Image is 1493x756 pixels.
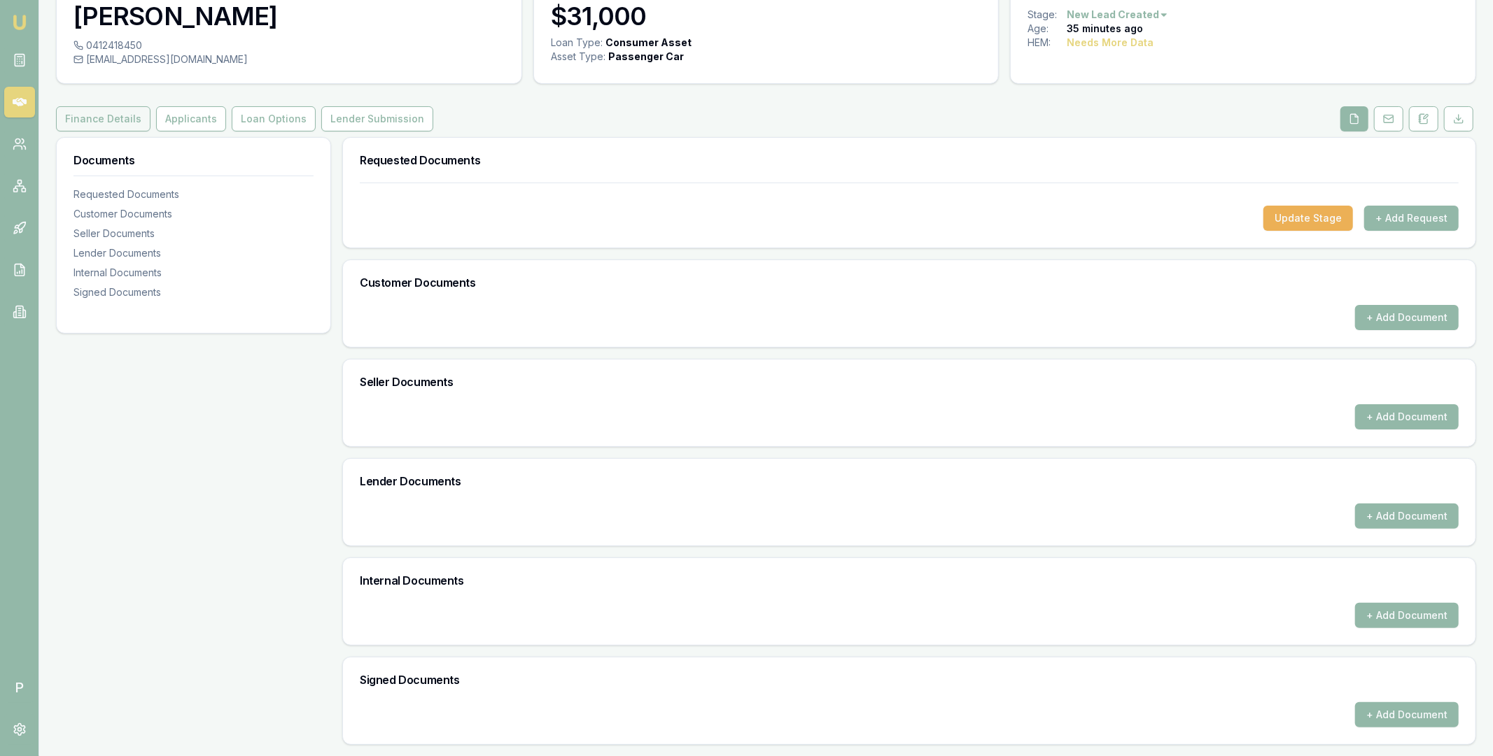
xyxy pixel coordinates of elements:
[360,476,1459,487] h3: Lender Documents
[73,266,314,280] div: Internal Documents
[73,2,505,30] h3: [PERSON_NAME]
[1355,603,1459,628] button: + Add Document
[156,106,226,131] button: Applicants
[4,672,35,703] span: P
[232,106,316,131] button: Loan Options
[11,14,28,31] img: emu-icon-u.png
[318,106,436,131] a: Lender Submission
[1355,702,1459,727] button: + Add Document
[551,50,605,64] div: Asset Type :
[1028,22,1067,36] div: Age:
[229,106,318,131] a: Loan Options
[1355,404,1459,429] button: + Add Document
[360,674,1459,685] h3: Signed Documents
[73,246,314,260] div: Lender Documents
[73,155,314,166] h3: Documents
[608,50,684,64] div: Passenger Car
[73,227,314,241] div: Seller Documents
[73,285,314,299] div: Signed Documents
[1067,8,1169,22] button: New Lead Created
[56,106,150,131] button: Finance Details
[1028,36,1067,50] div: HEM:
[73,207,314,221] div: Customer Documents
[551,36,603,50] div: Loan Type:
[153,106,229,131] a: Applicants
[605,36,692,50] div: Consumer Asset
[56,106,153,131] a: Finance Details
[360,277,1459,288] h3: Customer Documents
[1364,206,1459,231] button: + Add Request
[1067,36,1154,50] div: Needs More Data
[321,106,433,131] button: Lender Submission
[1028,8,1067,22] div: Stage:
[73,52,505,66] div: [EMAIL_ADDRESS][DOMAIN_NAME]
[1263,206,1353,231] button: Update Stage
[551,2,982,30] h3: $31,000
[73,38,505,52] div: 0412418450
[360,155,1459,166] h3: Requested Documents
[1355,305,1459,330] button: + Add Document
[1067,22,1143,36] div: 35 minutes ago
[73,187,314,201] div: Requested Documents
[360,376,1459,387] h3: Seller Documents
[1355,504,1459,529] button: + Add Document
[360,575,1459,586] h3: Internal Documents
